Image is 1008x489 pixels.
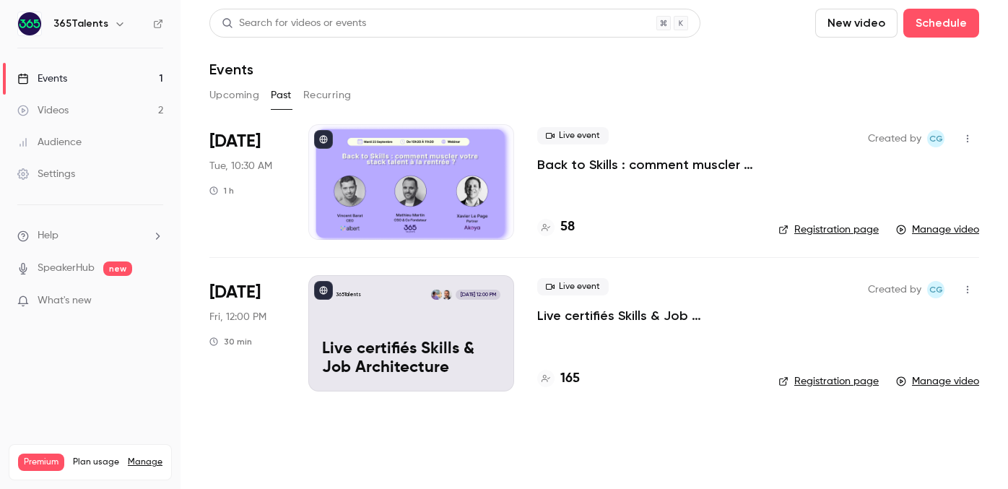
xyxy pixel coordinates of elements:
a: Live certifiés Skills & Job Architecture [537,307,755,324]
button: Upcoming [209,84,259,107]
span: Tue, 10:30 AM [209,159,272,173]
div: Videos [17,103,69,118]
div: Audience [17,135,82,150]
h4: 165 [560,369,580,389]
h1: Events [209,61,253,78]
span: Help [38,228,58,243]
a: Back to Skills : comment muscler votre stack talent à la rentrée ? [537,156,755,173]
a: Registration page [778,374,879,389]
p: 365Talents [336,291,361,298]
div: Settings [17,167,75,181]
button: Recurring [303,84,352,107]
div: Search for videos or events [222,16,366,31]
a: SpeakerHub [38,261,95,276]
iframe: Noticeable Trigger [146,295,163,308]
span: Cynthia Garcia [927,281,944,298]
a: Manage video [896,222,979,237]
button: New video [815,9,898,38]
span: Created by [868,130,921,147]
img: Léa Riaudel [431,290,441,300]
a: Manage [128,456,162,468]
h6: 365Talents [53,17,108,31]
span: Cynthia Garcia [927,130,944,147]
span: Created by [868,281,921,298]
img: Mathieu Martin [442,290,452,300]
div: 30 min [209,336,252,347]
p: Live certifiés Skills & Job Architecture [322,340,500,378]
span: CG [929,281,943,298]
a: 58 [537,217,575,237]
div: 1 h [209,185,234,196]
button: Schedule [903,9,979,38]
span: [DATE] [209,130,261,153]
a: Registration page [778,222,879,237]
a: Live certifiés Skills & Job Architecture365TalentsMathieu MartinLéa Riaudel[DATE] 12:00 PMLive ce... [308,275,514,391]
li: help-dropdown-opener [17,228,163,243]
span: [DATE] [209,281,261,304]
div: May 16 Fri, 12:00 PM (Europe/Paris) [209,275,285,391]
span: Plan usage [73,456,119,468]
span: Premium [18,454,64,471]
span: CG [929,130,943,147]
span: What's new [38,293,92,308]
div: Sep 23 Tue, 10:30 AM (Europe/Paris) [209,124,285,240]
img: 365Talents [18,12,41,35]
span: Live event [537,127,609,144]
span: Fri, 12:00 PM [209,310,266,324]
span: [DATE] 12:00 PM [456,290,500,300]
a: Manage video [896,374,979,389]
h4: 58 [560,217,575,237]
div: Events [17,72,67,86]
span: Live event [537,278,609,295]
a: 165 [537,369,580,389]
span: new [103,261,132,276]
button: Past [271,84,292,107]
